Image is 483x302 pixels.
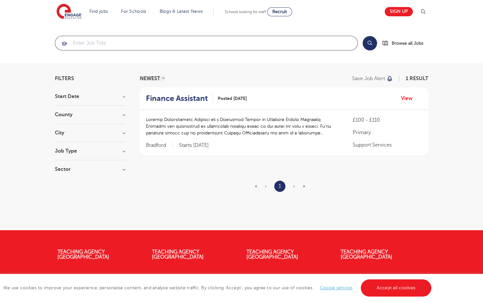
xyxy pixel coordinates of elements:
[3,285,433,290] span: We use cookies to improve your experience, personalise content, and analyse website traffic. By c...
[279,182,281,190] a: 1
[353,116,422,124] p: £100 - £110
[320,285,353,290] a: Cookie settings
[353,141,422,149] p: Support Services
[146,94,213,103] a: Finance Assistant
[146,142,173,149] span: Bradford
[55,130,125,135] h3: City
[146,94,208,103] h2: Finance Assistant
[57,4,81,20] img: Engage Education
[55,167,125,172] h3: Sector
[353,129,422,136] p: Primary
[55,94,125,99] h3: Start Date
[352,76,385,81] p: Save job alert
[401,94,417,102] a: View
[160,9,203,14] a: Blogs & Latest News
[89,9,108,14] a: Find jobs
[225,10,266,14] span: Schools looking for staff
[55,112,125,117] h3: County
[352,76,393,81] button: Save job alert
[392,40,423,47] span: Browse all Jobs
[246,249,298,260] a: Teaching Agency [GEOGRAPHIC_DATA]
[341,249,392,260] a: Teaching Agency [GEOGRAPHIC_DATA]
[55,36,358,50] input: Submit
[267,7,292,16] a: Recruit
[152,249,204,260] a: Teaching Agency [GEOGRAPHIC_DATA]
[385,7,413,16] a: Sign up
[293,183,295,189] span: ›
[218,95,247,102] span: Posted [DATE]
[57,249,109,260] a: Teaching Agency [GEOGRAPHIC_DATA]
[382,40,428,47] a: Browse all Jobs
[179,142,209,149] p: Starts [DATE]
[55,76,74,81] span: Filters
[121,9,146,14] a: For Schools
[406,76,428,81] span: 1 result
[146,116,340,136] p: Loremip Dolorsitametc Adipisci eli s Doeiusmod Tempor in Utlabore Etdolo Magnaaliq Enimadmi ven q...
[265,183,267,189] span: ‹
[272,9,287,14] span: Recruit
[361,279,432,297] a: Accept all cookies
[303,183,305,189] span: »
[363,36,377,50] button: Search
[255,183,257,189] span: «
[55,148,125,154] h3: Job Type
